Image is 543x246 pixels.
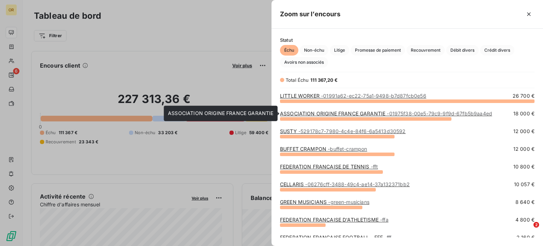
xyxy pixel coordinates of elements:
[513,145,535,153] span: 12 000 €
[480,45,514,56] button: Crédit divers
[407,45,445,56] button: Recouvrement
[351,45,405,56] button: Promesse de paiement
[513,110,535,117] span: 18 000 €
[310,77,338,83] span: 111 367,20 €
[514,181,535,188] span: 10 057 €
[328,199,369,205] span: - green-musicians
[371,164,378,170] span: - fft
[271,92,543,238] div: grid
[513,163,535,170] span: 10 800 €
[519,222,536,239] iframe: Intercom live chat
[280,217,389,223] a: FEDERATION FRANCAISE D'ATHLETISME
[300,45,328,56] button: Non-échu
[280,110,492,116] a: ASSOCIATION ORIGINE FRANCE GARANTIE
[321,93,426,99] span: - 01991a62-ec22-75a1-9498-b7d87fcb0e56
[298,128,406,134] span: - 529178c7-7980-4c4e-84f6-6a5413d30592
[513,92,535,99] span: 26 700 €
[513,128,535,135] span: 12 000 €
[280,128,405,134] a: SUSTY
[168,110,273,116] span: ASSOCIATION ORIGINE FRANCE GARANTIE
[280,234,391,240] a: FEDERATION FRANCAISE FOOTBALL - FFF
[328,146,367,152] span: - buffet-crampon
[280,181,410,187] a: CELLARIS
[280,199,369,205] a: GREEN MUSICIANS
[384,234,391,240] span: - fff
[280,45,298,56] button: Échu
[533,222,539,228] span: 2
[280,146,367,152] a: BUFFET CRAMPON
[380,217,389,223] span: - ffa
[280,9,340,19] h5: Zoom sur l’encours
[446,45,479,56] button: Débit divers
[280,93,426,99] a: LITTLE WORKER
[280,164,378,170] a: FEDERATION FRANCAISE DE TENNIS
[305,181,410,187] span: - 06276cff-3488-49c4-ae14-37a132371bb2
[516,234,535,241] span: 2 160 €
[387,110,492,116] span: - 01975f38-00e5-79c9-9f9d-67fb5b9aa4ed
[515,216,535,223] span: 4 800 €
[280,57,328,68] button: Avoirs non associés
[515,199,535,206] span: 8 640 €
[330,45,349,56] button: Litige
[280,37,535,43] span: Statut
[286,77,309,83] span: Total Échu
